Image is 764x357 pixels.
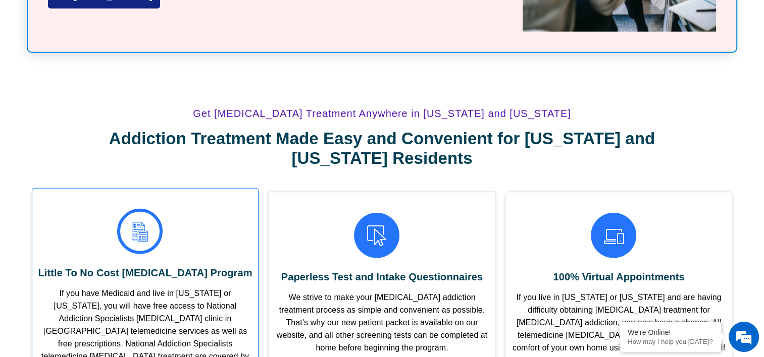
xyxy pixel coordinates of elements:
[166,5,190,29] div: Minimize live chat window
[628,328,714,336] div: We're Online!
[628,338,714,345] p: How may I help you today?
[511,271,727,283] h3: 100% Virtual Appointments
[11,52,26,67] div: Navigation go back
[67,129,697,168] h2: Addiction Treatment Made Easy and Convenient for [US_STATE] and [US_STATE] Residents
[5,245,192,280] textarea: Type your message and hit 'Enter'
[59,111,139,213] span: We're online!
[37,267,253,279] h3: Little To No Cost [MEDICAL_DATA] Program
[274,291,490,354] p: We strive to make your [MEDICAL_DATA] addiction treatment process as simple and convenient as pos...
[274,271,490,283] h3: Paperless Test and Intake Questionnaires
[27,108,737,118] p: Get [MEDICAL_DATA] Treatment Anywhere in [US_STATE] and [US_STATE]
[68,53,185,66] div: Chat with us now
